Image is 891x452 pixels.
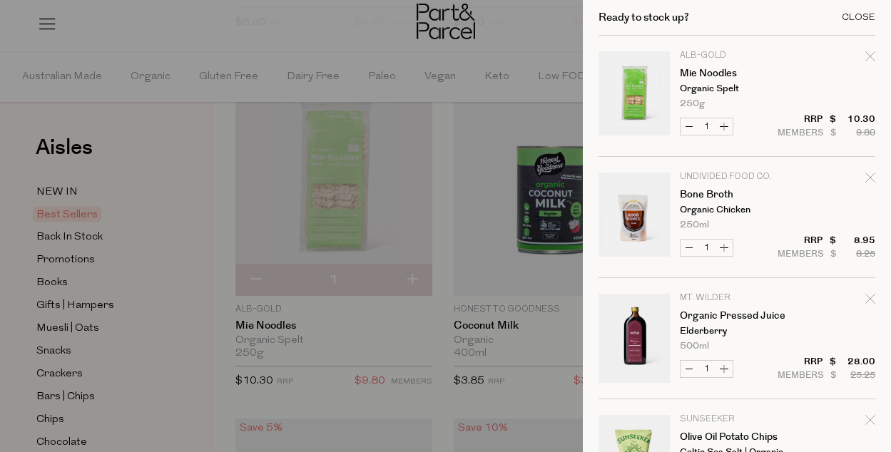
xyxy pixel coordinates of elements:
[680,220,709,230] span: 250ml
[680,432,790,442] a: Olive Oil Potato Chips
[680,327,790,336] p: Elderberry
[865,170,875,190] div: Remove Bone Broth
[842,13,875,22] div: Close
[865,292,875,311] div: Remove Organic Pressed Juice
[698,361,716,377] input: QTY Organic Pressed Juice
[865,49,875,68] div: Remove Mie Noodles
[680,205,790,215] p: Organic Chicken
[680,415,790,423] p: Sunseeker
[680,311,790,321] a: Organic Pressed Juice
[680,99,705,108] span: 250g
[698,240,716,256] input: QTY Bone Broth
[680,341,709,351] span: 500ml
[599,12,689,23] h2: Ready to stock up?
[865,413,875,432] div: Remove Olive Oil Potato Chips
[680,173,790,181] p: Undivided Food Co.
[680,84,790,93] p: Organic Spelt
[680,68,790,78] a: Mie Noodles
[680,51,790,60] p: Alb-Gold
[698,118,716,135] input: QTY Mie Noodles
[680,294,790,302] p: Mt. Wilder
[680,190,790,200] a: Bone Broth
